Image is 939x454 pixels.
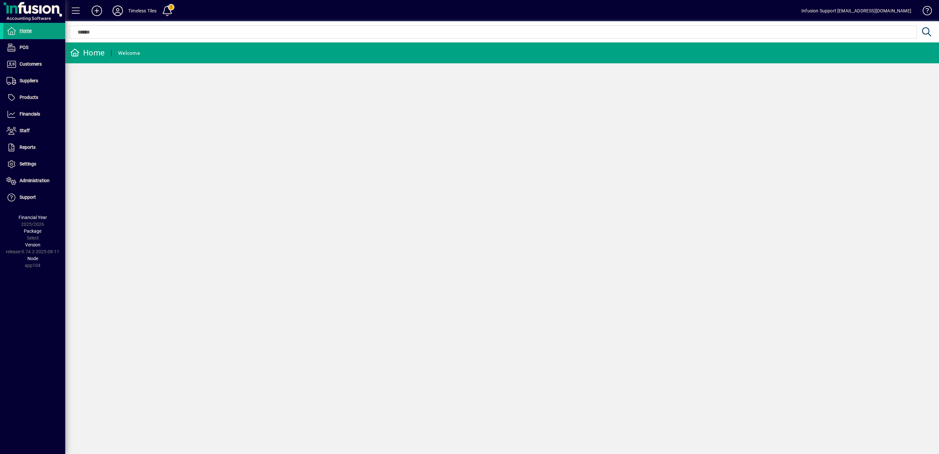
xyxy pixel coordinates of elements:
[20,28,32,33] span: Home
[19,215,47,220] span: Financial Year
[20,145,36,150] span: Reports
[20,45,28,50] span: POS
[20,61,42,67] span: Customers
[3,139,65,156] a: Reports
[3,73,65,89] a: Suppliers
[20,111,40,117] span: Financials
[25,242,40,247] span: Version
[3,89,65,106] a: Products
[86,5,107,17] button: Add
[3,39,65,56] a: POS
[918,1,931,23] a: Knowledge Base
[20,95,38,100] span: Products
[3,173,65,189] a: Administration
[20,195,36,200] span: Support
[20,78,38,83] span: Suppliers
[801,6,911,16] div: Infusion Support [EMAIL_ADDRESS][DOMAIN_NAME]
[24,228,41,234] span: Package
[70,48,105,58] div: Home
[27,256,38,261] span: Node
[3,56,65,72] a: Customers
[20,161,36,166] span: Settings
[20,178,50,183] span: Administration
[107,5,128,17] button: Profile
[128,6,156,16] div: Timeless Tiles
[118,48,140,58] div: Welcome
[20,128,30,133] span: Staff
[3,156,65,172] a: Settings
[3,189,65,206] a: Support
[3,106,65,122] a: Financials
[3,123,65,139] a: Staff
